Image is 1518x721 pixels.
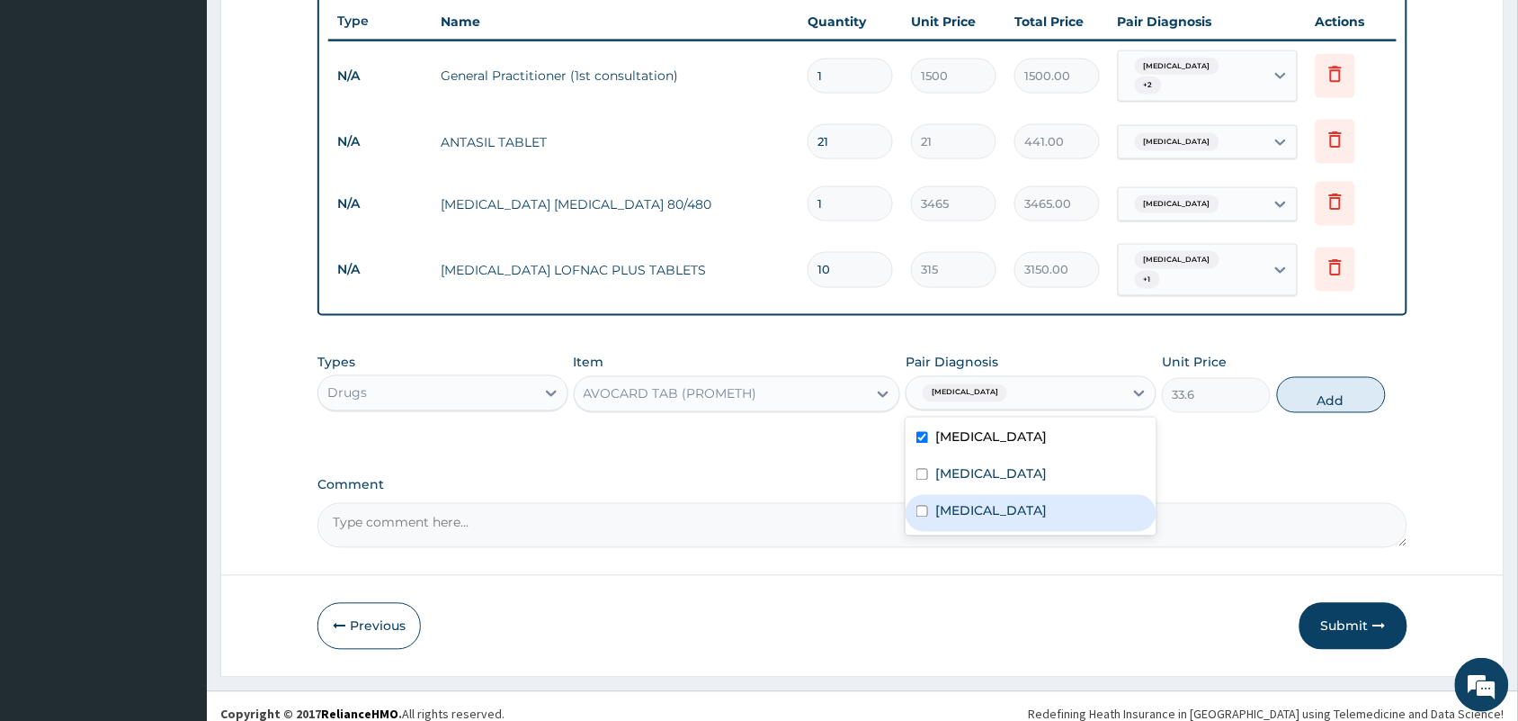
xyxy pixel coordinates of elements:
[923,384,1007,402] span: [MEDICAL_DATA]
[1135,77,1162,95] span: + 2
[432,58,799,94] td: General Practitioner (1st consultation)
[432,4,799,40] th: Name
[935,502,1047,520] label: [MEDICAL_DATA]
[1135,195,1219,213] span: [MEDICAL_DATA]
[328,5,432,38] th: Type
[328,125,432,158] td: N/A
[432,124,799,160] td: ANTASIL TABLET
[1162,354,1227,372] label: Unit Price
[1005,4,1109,40] th: Total Price
[9,491,343,554] textarea: Type your message and hit 'Enter'
[94,101,302,124] div: Chat with us now
[906,354,998,372] label: Pair Diagnosis
[1135,58,1219,76] span: [MEDICAL_DATA]
[317,478,1407,493] label: Comment
[104,227,248,409] span: We're online!
[317,356,355,371] label: Types
[1299,603,1407,650] button: Submit
[902,4,1005,40] th: Unit Price
[432,252,799,288] td: [MEDICAL_DATA] LOFNAC PLUS TABLETS
[574,354,604,372] label: Item
[328,187,432,221] td: N/A
[1109,4,1307,40] th: Pair Diagnosis
[33,90,73,135] img: d_794563401_company_1708531726252_794563401
[317,603,421,650] button: Previous
[328,59,432,93] td: N/A
[327,384,367,402] div: Drugs
[328,253,432,286] td: N/A
[1135,133,1219,151] span: [MEDICAL_DATA]
[1135,271,1160,289] span: + 1
[295,9,338,52] div: Minimize live chat window
[935,428,1047,446] label: [MEDICAL_DATA]
[432,186,799,222] td: [MEDICAL_DATA] [MEDICAL_DATA] 80/480
[1277,377,1386,413] button: Add
[584,385,757,403] div: AVOCARD TAB (PROMETH)
[1135,251,1219,269] span: [MEDICAL_DATA]
[799,4,902,40] th: Quantity
[935,465,1047,483] label: [MEDICAL_DATA]
[1307,4,1397,40] th: Actions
